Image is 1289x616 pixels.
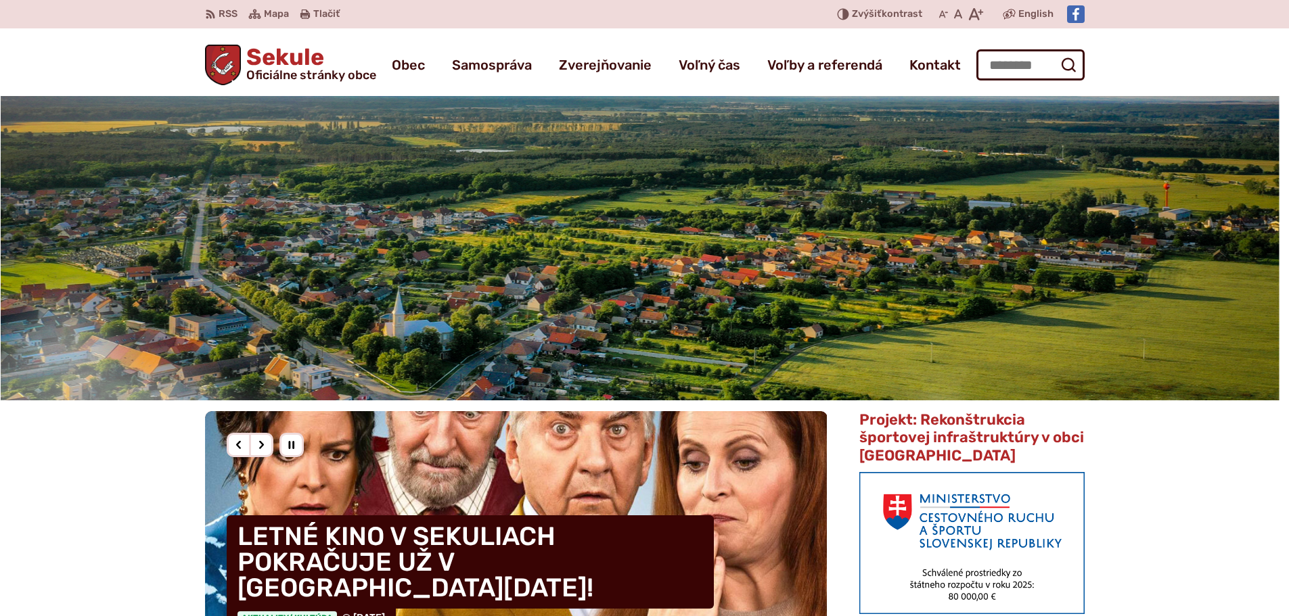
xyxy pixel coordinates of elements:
span: kontrast [852,9,922,20]
a: Logo Sekule, prejsť na domovskú stránku. [205,45,377,85]
div: Pozastaviť pohyb slajdera [279,433,304,457]
a: Voľby a referendá [767,46,882,84]
a: Kontakt [909,46,961,84]
img: Prejsť na domovskú stránku [205,45,242,85]
a: Zverejňovanie [559,46,652,84]
span: Mapa [264,6,289,22]
img: Prejsť na Facebook stránku [1067,5,1085,23]
a: Obec [392,46,425,84]
span: Tlačiť [313,9,340,20]
a: Voľný čas [679,46,740,84]
div: Nasledujúci slajd [249,433,273,457]
div: Predošlý slajd [227,433,251,457]
span: English [1018,6,1054,22]
span: RSS [219,6,238,22]
span: Oficiálne stránky obce [246,69,376,81]
h1: Sekule [241,46,376,81]
a: Samospráva [452,46,532,84]
span: Zvýšiť [852,8,882,20]
h4: LETNÉ KINO V SEKULIACH POKRAČUJE UŽ V [GEOGRAPHIC_DATA][DATE]! [227,515,714,609]
a: English [1016,6,1056,22]
img: min-cras.png [859,472,1084,614]
span: Projekt: Rekonštrukcia športovej infraštruktúry v obci [GEOGRAPHIC_DATA] [859,410,1084,465]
